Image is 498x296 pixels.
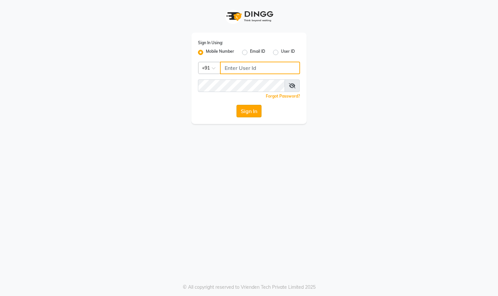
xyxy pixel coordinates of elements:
input: Username [220,62,300,74]
button: Sign In [236,105,262,117]
a: Forgot Password? [266,94,300,99]
label: User ID [281,48,295,56]
img: logo1.svg [223,7,275,26]
label: Mobile Number [206,48,234,56]
label: Email ID [250,48,265,56]
label: Sign In Using: [198,40,223,46]
input: Username [198,79,285,92]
